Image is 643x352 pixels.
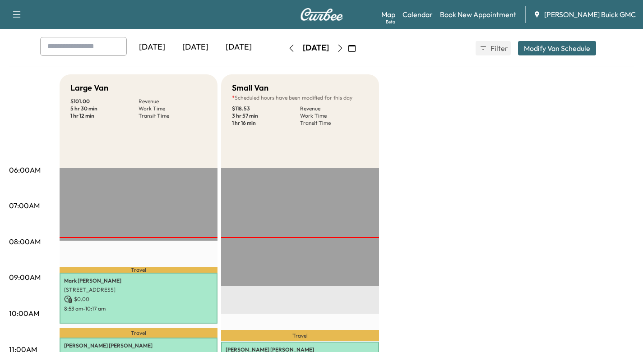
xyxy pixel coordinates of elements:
[303,42,329,54] div: [DATE]
[139,98,207,105] p: Revenue
[544,9,636,20] span: [PERSON_NAME] Buick GMC
[232,119,300,127] p: 1 hr 16 min
[9,272,41,283] p: 09:00AM
[386,18,395,25] div: Beta
[64,295,213,303] p: $ 0.00
[476,41,511,55] button: Filter
[139,105,207,112] p: Work Time
[174,37,217,58] div: [DATE]
[300,105,368,112] p: Revenue
[232,105,300,112] p: $ 118.53
[70,82,108,94] h5: Large Van
[232,82,268,94] h5: Small Van
[9,200,40,211] p: 07:00AM
[70,105,139,112] p: 5 hr 30 min
[300,112,368,119] p: Work Time
[130,37,174,58] div: [DATE]
[232,94,368,101] p: Scheduled hours have been modified for this day
[490,43,507,54] span: Filter
[64,342,213,349] p: [PERSON_NAME] [PERSON_NAME]
[232,112,300,119] p: 3 hr 57 min
[70,112,139,119] p: 1 hr 12 min
[64,286,213,293] p: [STREET_ADDRESS]
[300,119,368,127] p: Transit Time
[381,9,395,20] a: MapBeta
[402,9,433,20] a: Calendar
[60,328,217,338] p: Travel
[300,8,343,21] img: Curbee Logo
[64,277,213,284] p: Mark [PERSON_NAME]
[70,98,139,105] p: $ 101.00
[64,305,213,312] p: 8:53 am - 10:17 am
[221,330,379,342] p: Travel
[217,37,260,58] div: [DATE]
[440,9,516,20] a: Book New Appointment
[518,41,596,55] button: Modify Van Schedule
[139,112,207,119] p: Transit Time
[9,165,41,175] p: 06:00AM
[60,267,217,273] p: Travel
[9,308,39,319] p: 10:00AM
[9,236,41,247] p: 08:00AM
